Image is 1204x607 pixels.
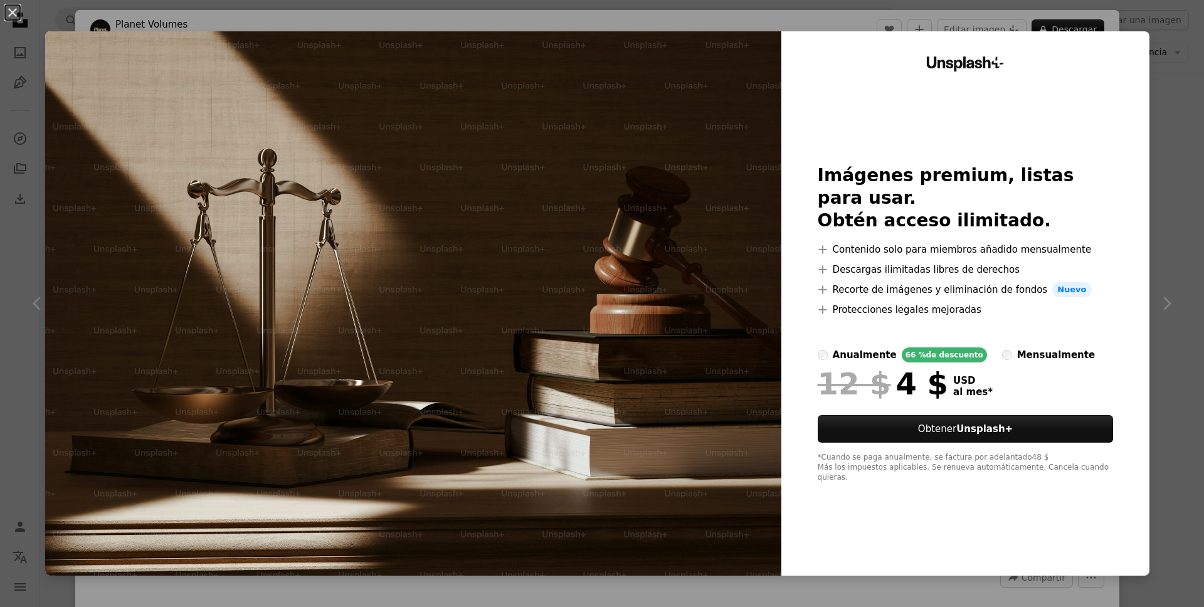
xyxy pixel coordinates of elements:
[818,164,1114,232] h2: Imágenes premium, listas para usar. Obtén acceso ilimitado.
[902,347,987,362] div: 66 % de descuento
[818,262,1114,277] li: Descargas ilimitadas libres de derechos
[818,302,1114,317] li: Protecciones legales mejoradas
[833,347,897,362] div: anualmente
[1002,350,1012,360] input: mensualmente
[818,242,1114,257] li: Contenido solo para miembros añadido mensualmente
[818,415,1114,443] button: ObtenerUnsplash+
[818,453,1114,483] div: *Cuando se paga anualmente, se factura por adelantado 48 $ Más los impuestos aplicables. Se renue...
[818,282,1114,297] li: Recorte de imágenes y eliminación de fondos
[1052,282,1091,297] span: Nuevo
[818,367,948,400] div: 4 $
[818,367,891,400] span: 12 $
[953,375,993,386] span: USD
[956,423,1013,435] strong: Unsplash+
[1017,347,1095,362] div: mensualmente
[818,350,828,360] input: anualmente66 %de descuento
[953,386,993,398] span: al mes *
